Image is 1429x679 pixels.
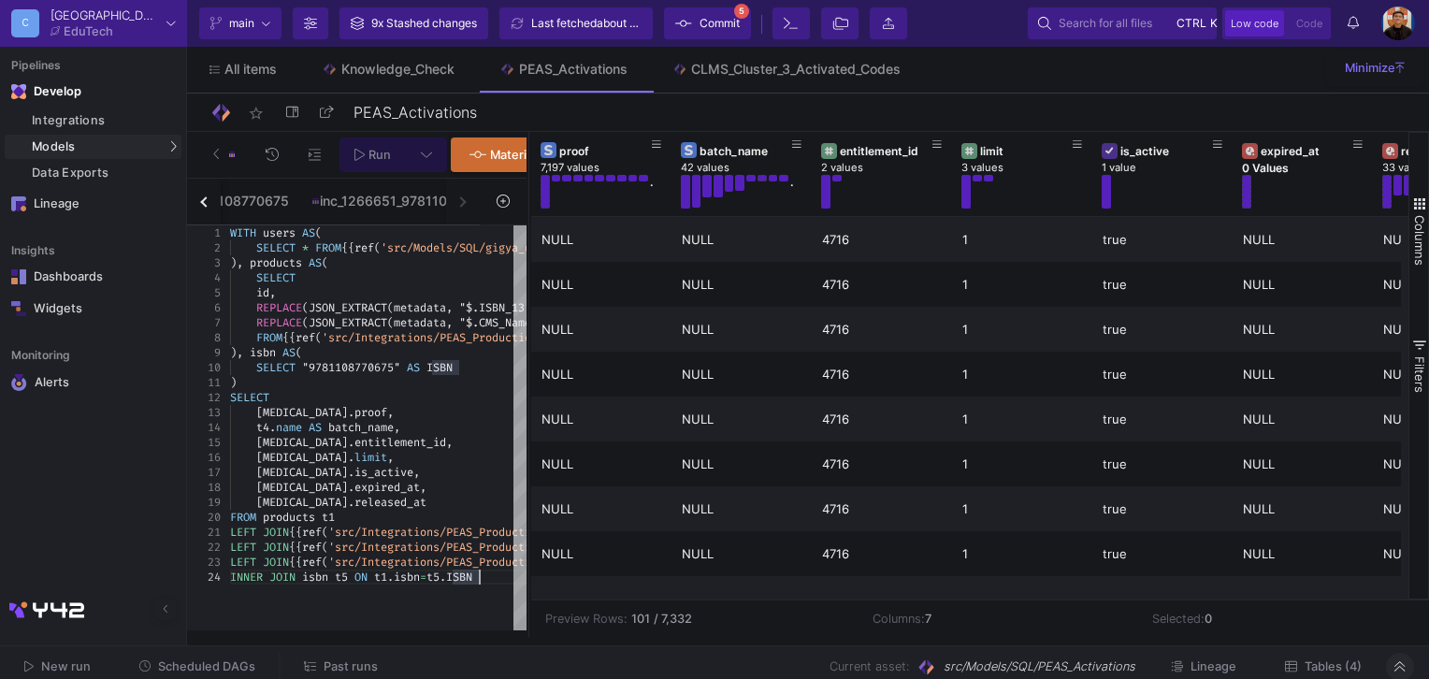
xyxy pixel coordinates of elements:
[426,360,453,375] span: ISBN
[230,570,263,585] span: INNER
[289,540,302,555] span: {{
[309,255,322,270] span: AS
[311,194,504,209] div: inc_1266651_9781108785280
[682,218,801,262] div: NULL
[187,300,221,315] div: 6
[650,175,653,209] div: .
[230,525,256,540] span: LEFT
[187,525,221,540] div: 21
[187,345,221,360] div: 9
[821,161,961,175] div: 2 values
[1028,7,1217,39] button: Search for all filesctrlk
[315,225,322,240] span: (
[187,465,221,480] div: 17
[199,7,281,39] button: main
[1225,10,1284,36] button: Low code
[374,240,381,255] span: (
[451,137,608,172] button: Materialize Asset
[1243,308,1363,352] div: NULL
[541,308,661,352] div: NULL
[1138,600,1418,637] td: Selected:
[328,555,636,570] span: 'src/Integrations/PEAS_Production/peas_batches'
[5,294,181,324] a: Navigation iconWidgets
[1059,9,1152,37] span: Search for all files
[34,269,155,284] div: Dashboards
[381,240,656,255] span: 'src/Models/SQL/gigya_user_accounts/users'
[187,420,221,435] div: 14
[187,450,221,465] div: 16
[1242,161,1382,175] div: 0 Values
[263,510,315,525] span: products
[541,161,681,175] div: 7,197 values
[1243,397,1363,441] div: NULL
[944,657,1135,675] span: src/Models/SQL/PEAS_Activations
[1103,308,1222,352] div: true
[700,144,792,158] div: batch_name
[256,480,348,495] span: [MEDICAL_DATA]
[1296,17,1322,30] span: Code
[322,330,636,345] span: 'src/Integrations/PEAS_Production/peas_products'
[309,315,387,330] span: JSON_EXTRACT
[322,540,328,555] span: (
[348,435,354,450] span: .
[387,570,394,585] span: .
[32,166,177,181] div: Data Exports
[256,270,296,285] span: SELECT
[1103,263,1222,307] div: true
[962,532,1082,576] div: 1
[230,555,256,570] span: LEFT
[962,218,1082,262] div: 1
[1243,487,1363,531] div: NULL
[394,570,420,585] span: isbn
[263,540,289,555] span: JOIN
[339,137,406,172] button: Run
[341,62,455,77] div: Knowledge_Check
[962,353,1082,397] div: 1
[631,610,650,628] b: 101
[32,139,76,154] span: Models
[962,308,1082,352] div: 1
[962,263,1082,307] div: 1
[302,225,315,240] span: AS
[387,315,394,330] span: (
[354,240,374,255] span: ref
[822,353,942,397] div: 4716
[324,659,378,673] span: Past runs
[256,495,348,510] span: [MEDICAL_DATA]
[859,600,1138,637] td: Columns:
[682,308,801,352] div: NULL
[1191,659,1236,673] span: Lineage
[822,487,942,531] div: 4716
[311,197,319,205] img: SQL-Model type child icon
[459,315,538,330] span: "$.CMS_Name"
[11,84,26,99] img: Navigation icon
[387,450,394,465] span: ,
[1210,12,1218,35] span: k
[541,353,661,397] div: NULL
[1231,17,1278,30] span: Low code
[420,570,426,585] span: =
[302,300,309,315] span: (
[250,345,276,360] span: isbn
[5,189,181,219] a: Navigation iconLineage
[822,532,942,576] div: 4716
[1243,353,1363,397] div: NULL
[664,7,751,39] button: Commit
[822,263,942,307] div: 4716
[1103,397,1222,441] div: true
[187,225,221,240] div: 1
[490,148,589,162] span: Materialize Asset
[187,510,221,525] div: 20
[224,62,277,77] span: All items
[269,570,296,585] span: JOIN
[230,540,256,555] span: LEFT
[322,62,338,78] img: Tab icon
[1103,218,1222,262] div: true
[230,390,269,405] span: SELECT
[158,659,255,673] span: Scheduled DAGs
[368,148,391,162] span: Run
[541,263,661,307] div: NULL
[11,374,27,391] img: Navigation icon
[541,577,661,621] div: NULL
